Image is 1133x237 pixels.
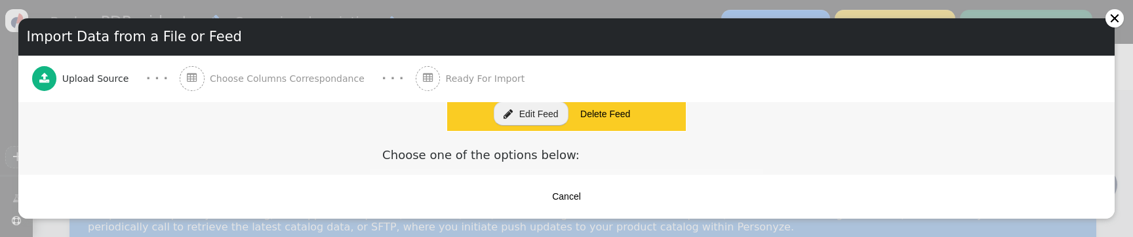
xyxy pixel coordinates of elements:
span:  [504,109,513,119]
span: Upload Source [62,72,134,86]
span: Ready For Import [446,72,530,86]
span: Choose Columns Correspondance [210,72,370,86]
div: Upload data file [573,174,646,188]
a:  Choose Columns Correspondance · · · [180,56,416,102]
div: Load data file from URL [380,174,552,188]
button: Cancel [543,185,590,208]
button: Edit Feed [494,101,568,125]
div: · · · [146,69,168,87]
span:  [39,73,50,83]
span:  [187,73,197,83]
span:  [423,73,433,83]
div: · · · [382,69,403,87]
a:  Ready For Import [416,56,554,102]
div: Import Data from a File or Feed [18,18,1115,56]
div: Choose one of the options below: [370,143,763,166]
a:  Upload Source · · · [32,56,180,102]
button: Delete Feed [571,101,639,125]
